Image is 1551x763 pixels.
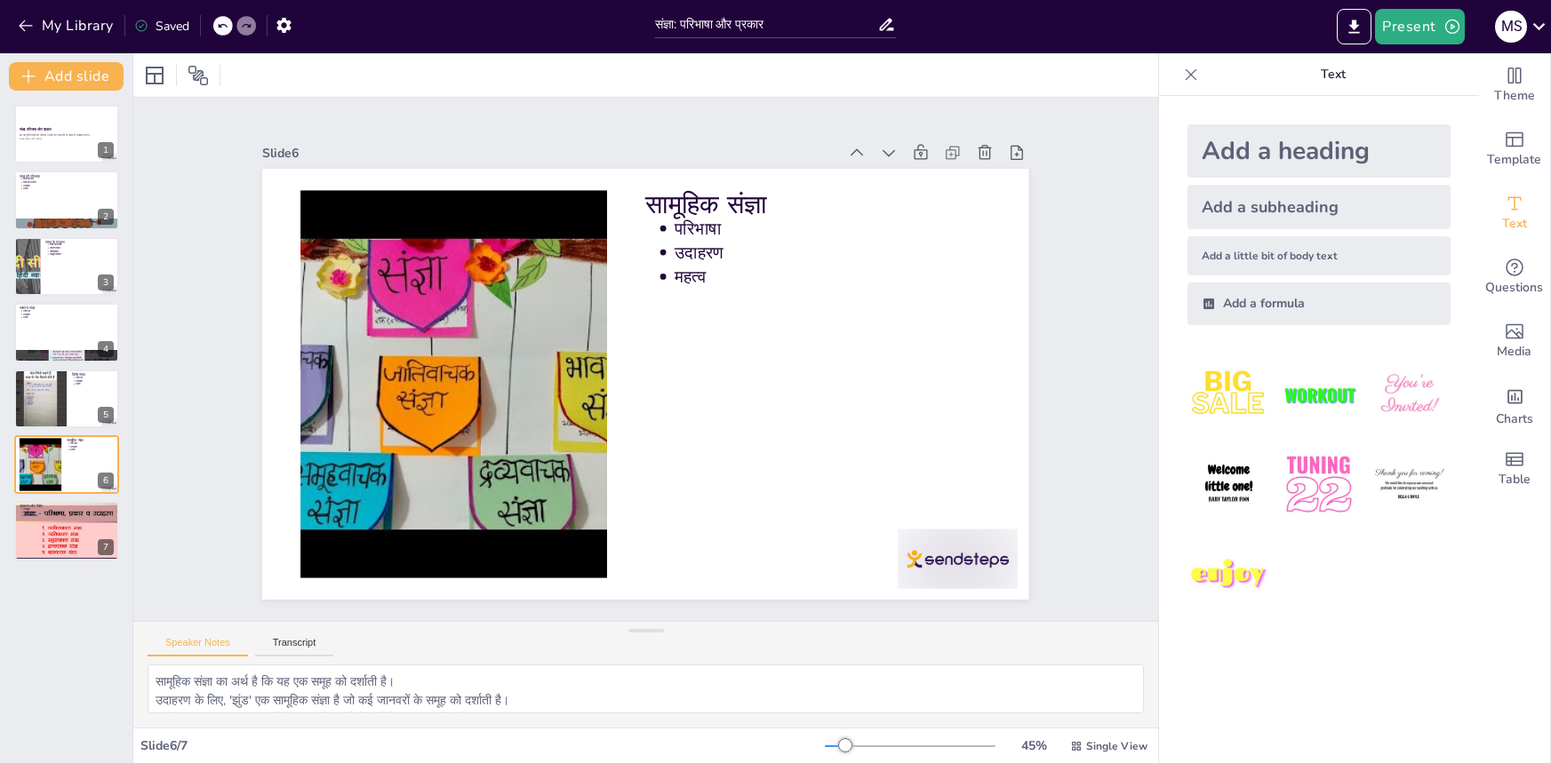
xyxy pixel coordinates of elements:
p: महत्व [23,316,114,320]
button: Transcript [255,637,334,656]
div: 7 [14,501,119,560]
span: Table [1499,470,1531,489]
span: Charts [1496,409,1533,429]
div: 2 [98,209,114,225]
button: Present [1375,9,1464,44]
img: 1.jpeg [1187,354,1270,436]
p: संज्ञा का उपयोग [23,180,114,184]
img: 5.jpeg [1277,443,1360,526]
div: 7 [98,539,114,555]
div: 3 [14,237,119,296]
div: 6 [98,473,114,489]
div: Add text boxes [1479,181,1550,245]
div: Layout [140,61,169,90]
div: Add a formula [1187,282,1451,325]
div: Add ready made slides [1479,117,1550,181]
div: 4 [98,341,114,357]
button: Export to PowerPoint [1337,9,1371,44]
p: संज्ञा की विविधता [23,514,114,518]
img: 4.jpeg [1187,443,1270,526]
div: M S [1495,11,1527,43]
div: Add charts and graphs [1479,373,1550,437]
p: सामान्य संज्ञा [20,306,114,311]
div: 45 % [1013,737,1056,754]
p: विशेष संज्ञा [50,250,114,253]
div: Add images, graphics, shapes or video [1479,309,1550,373]
p: उदाहरण [23,508,114,512]
p: परिभाषा [70,441,114,445]
p: परिभाषा [76,376,114,379]
p: उदाहरण [70,445,114,449]
div: 3 [98,274,114,290]
p: सामूहिक संज्ञा [67,438,114,443]
p: संज्ञा के प्रकार [50,243,114,247]
p: उदाहरण [23,313,114,316]
div: 5 [14,370,119,428]
span: Text [1502,214,1527,234]
p: महत्व [76,382,114,385]
p: महत्व [23,187,114,190]
p: Text [1205,53,1461,96]
div: Change the overall theme [1479,53,1550,117]
div: Add a subheading [1187,185,1451,229]
p: संज्ञा की परिभाषा [20,173,114,179]
span: Theme [1494,86,1535,106]
p: विशेष संज्ञा [72,371,114,377]
p: संज्ञा का अर्थ [23,177,114,180]
p: सामान्य संज्ञा [50,246,114,250]
div: Saved [134,18,189,35]
div: Get real-time input from your audience [1479,245,1550,309]
p: इस प्रस्तुति में संज्ञा की परिभाषा, प्रकार और उदाहरणों के माध्यम से समझाया जाएगा। [20,134,114,138]
button: Add slide [9,62,124,91]
p: महत्व [70,449,114,452]
span: Template [1488,150,1542,170]
div: Add a table [1479,437,1550,501]
div: Add a little bit of body text [1187,236,1451,275]
div: 5 [98,407,114,423]
span: Position [188,65,209,86]
p: महत्व [689,273,1003,362]
input: Insert title [655,12,877,37]
p: संज्ञा के प्रकार [45,240,114,245]
p: सामूहिक संज्ञा [50,253,114,257]
button: Speaker Notes [148,637,248,656]
div: Slide 6 [312,69,877,205]
p: परिभाषा [699,226,1012,314]
p: चित्रों का महत्व [23,511,114,514]
p: उदाहरण [23,184,114,187]
p: उदाहरण [694,250,1008,338]
div: 6 [14,435,119,494]
div: 4 [14,303,119,362]
p: परिभाषा [23,310,114,314]
div: 1 [98,142,114,158]
div: 1 [14,105,119,163]
p: उदाहरण और चित्र [20,504,114,509]
img: 6.jpeg [1368,443,1451,526]
img: 7.jpeg [1187,534,1270,616]
img: 2.jpeg [1277,354,1360,436]
div: Add a heading [1187,124,1451,178]
button: My Library [13,12,121,40]
span: Questions [1486,278,1544,298]
strong: संज्ञा: परिभाषा और प्रकार [20,127,52,131]
div: Slide 6 / 7 [140,737,825,754]
span: Media [1498,342,1532,362]
button: M S [1495,9,1527,44]
p: Generated with [URL] [20,137,114,140]
textarea: सामूहिक संज्ञा का अर्थ है कि यह एक समूह को दर्शाती है। उदाहरण के लिए, 'झुंड' एक सामूहिक संज्ञा है... [148,664,1144,713]
p: उदाहरण [76,379,114,383]
img: 3.jpeg [1368,354,1451,436]
span: Single View [1086,739,1147,753]
div: 2 [14,171,119,229]
p: सामूहिक संज्ञा [675,191,1019,298]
